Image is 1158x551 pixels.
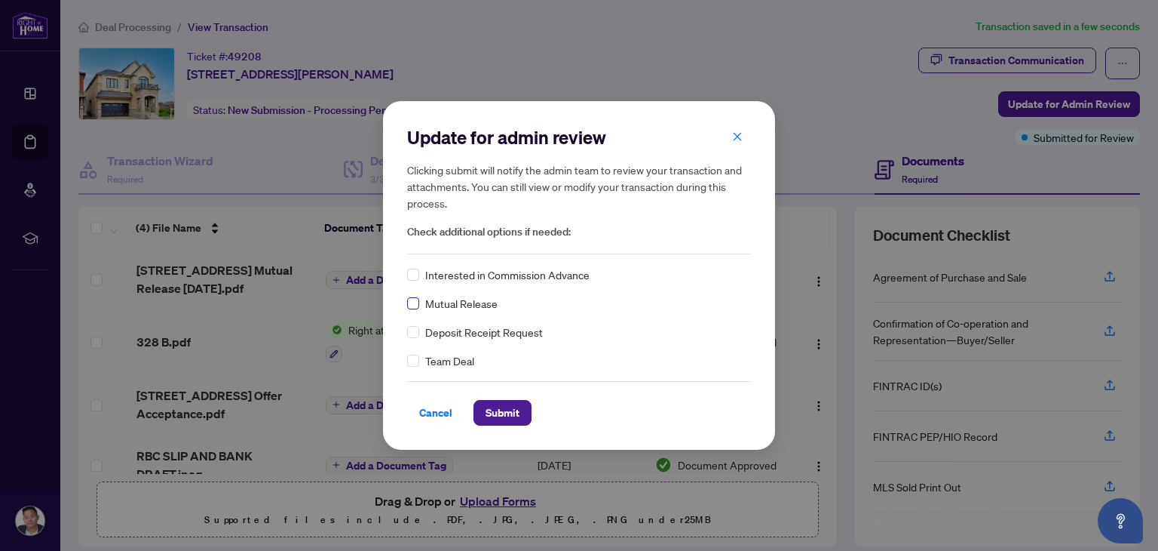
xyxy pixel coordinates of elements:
span: Check additional options if needed: [407,223,751,241]
span: Cancel [419,401,452,425]
button: Open asap [1098,498,1143,543]
span: close [732,131,743,142]
button: Submit [473,400,532,426]
h5: Clicking submit will notify the admin team to review your transaction and attachments. You can st... [407,162,751,211]
button: Cancel [407,400,464,426]
span: Interested in Commission Advance [425,266,590,283]
h2: Update for admin review [407,125,751,149]
span: Mutual Release [425,295,498,312]
span: Deposit Receipt Request [425,324,543,340]
span: Team Deal [425,352,474,369]
span: Submit [486,401,519,425]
